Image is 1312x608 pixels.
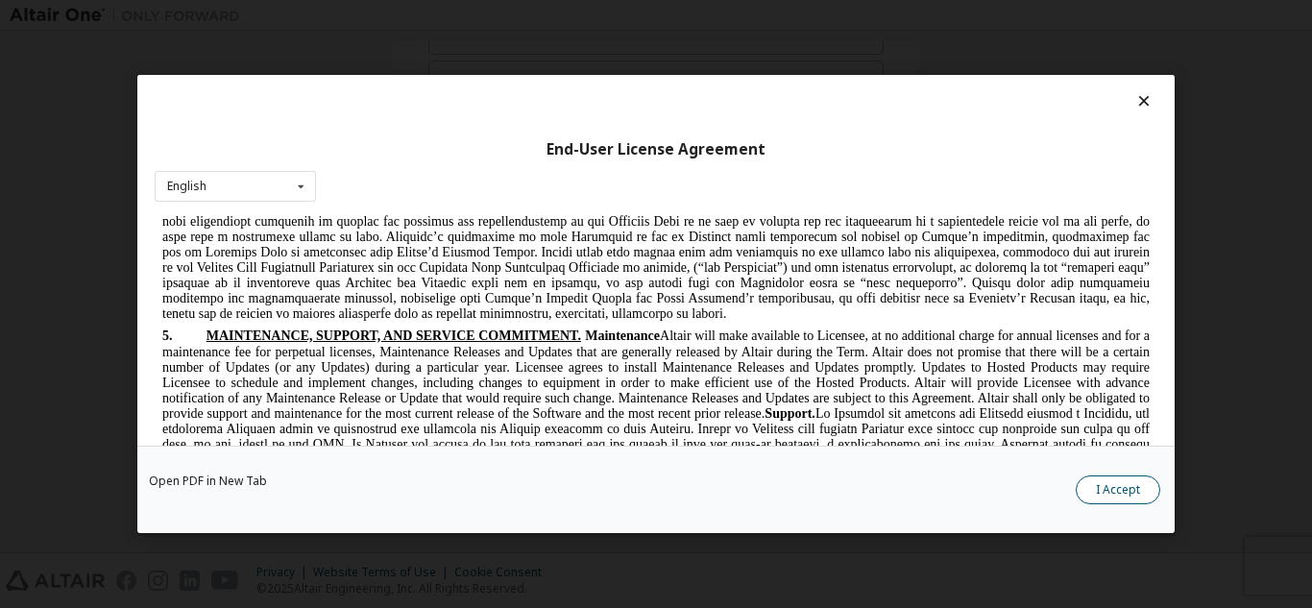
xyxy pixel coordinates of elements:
[8,115,52,130] span: 5.
[149,475,267,487] a: Open PDF in New Tab
[167,181,207,192] div: English
[1076,475,1160,504] button: I Accept
[430,115,505,130] b: Maintenance
[52,115,426,130] span: MAINTENANCE, SUPPORT, AND SERVICE COMMITMENT.
[610,193,661,207] b: Support.
[8,115,995,546] span: Altair will make available to Licensee, at no additional charge for annual licenses and for a mai...
[155,140,1157,159] div: End-User License Agreement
